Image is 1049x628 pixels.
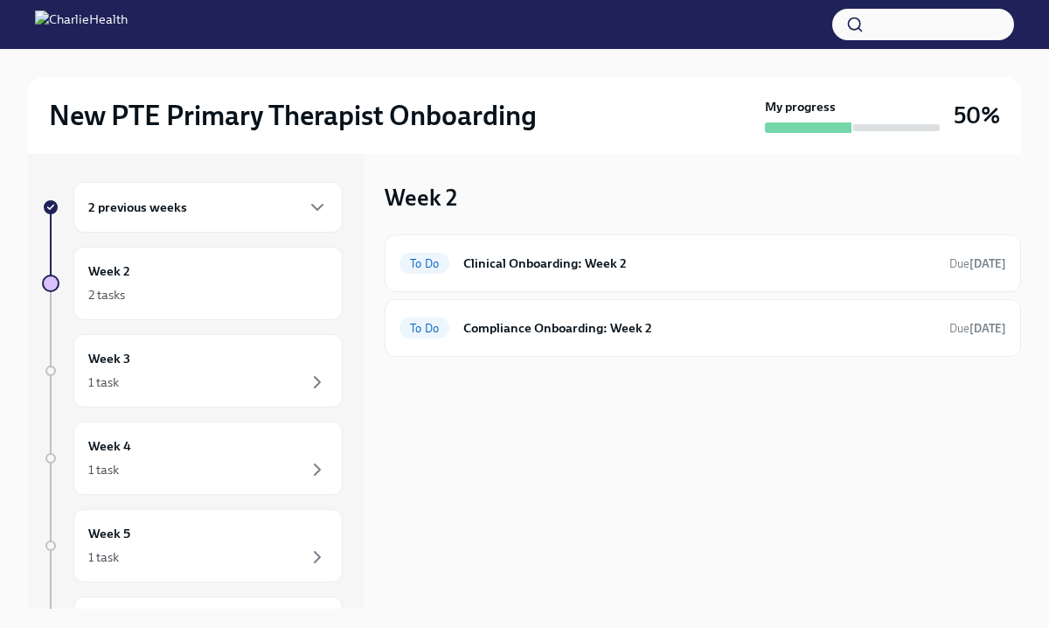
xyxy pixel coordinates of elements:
strong: [DATE] [969,257,1006,270]
span: To Do [399,322,449,335]
span: August 30th, 2025 07:00 [949,320,1006,337]
span: Due [949,322,1006,335]
strong: [DATE] [969,322,1006,335]
h6: Week 4 [88,436,131,456]
div: 1 task [88,548,119,566]
h3: Week 2 [385,182,457,213]
a: Week 22 tasks [42,247,343,320]
h6: 2 previous weeks [88,198,187,217]
h2: New PTE Primary Therapist Onboarding [49,98,537,133]
h6: Compliance Onboarding: Week 2 [463,318,935,338]
a: Week 51 task [42,509,343,583]
a: Week 31 task [42,334,343,408]
h6: Week 2 [88,262,130,281]
img: CharlieHealth [35,10,128,38]
div: 2 tasks [88,286,125,304]
h3: 50% [954,100,1000,131]
span: August 30th, 2025 07:00 [949,255,1006,272]
a: Week 41 task [42,422,343,495]
div: 1 task [88,373,119,391]
h6: Week 3 [88,349,130,368]
div: 2 previous weeks [73,182,343,233]
span: To Do [399,257,449,270]
a: To DoClinical Onboarding: Week 2Due[DATE] [399,249,1006,277]
div: 1 task [88,461,119,478]
h6: Clinical Onboarding: Week 2 [463,254,935,273]
span: Due [949,257,1006,270]
h6: Week 5 [88,524,130,543]
strong: My progress [765,98,836,115]
a: To DoCompliance Onboarding: Week 2Due[DATE] [399,314,1006,342]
